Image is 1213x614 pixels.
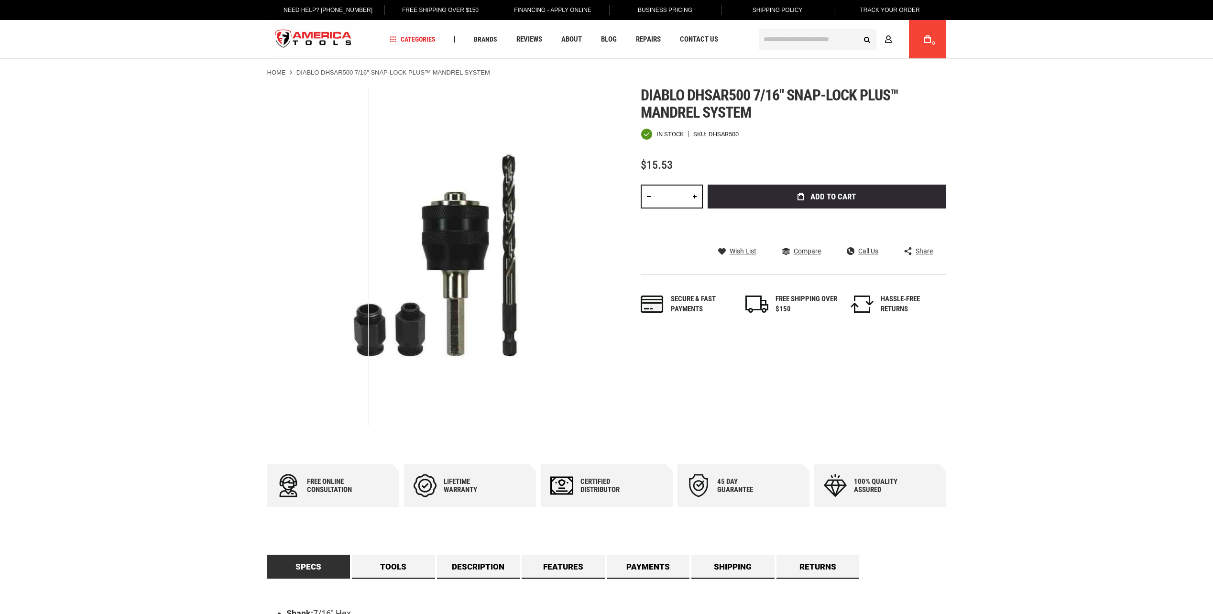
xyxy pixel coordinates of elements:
div: HASSLE-FREE RETURNS [881,294,943,315]
a: Compare [782,247,821,255]
div: Secure & fast payments [671,294,733,315]
div: FREE SHIPPING OVER $150 [776,294,838,315]
span: About [561,36,582,43]
iframe: Secure express checkout frame [706,211,948,239]
a: Brands [470,33,502,46]
span: Blog [601,36,617,43]
div: Certified Distributor [580,478,638,494]
a: Repairs [632,33,665,46]
a: Returns [776,555,860,579]
a: Call Us [847,247,878,255]
button: Search [858,30,876,48]
a: 0 [918,20,937,58]
img: DIABLO DHSAR500 7/16" SNAP-LOCK PLUS™ MANDREL SYSTEM [267,87,607,426]
span: In stock [656,131,684,137]
span: Shipping Policy [753,7,803,13]
span: Diablo dhsar500 7/16" snap-lock plus™ mandrel system [641,86,898,121]
a: Shipping [691,555,775,579]
a: Home [267,68,286,77]
span: Brands [474,36,497,43]
a: About [557,33,586,46]
span: Contact Us [680,36,718,43]
button: Add to Cart [708,185,946,208]
a: Tools [352,555,435,579]
span: 0 [932,41,935,46]
span: Add to Cart [810,193,856,201]
span: Share [916,248,933,254]
a: Payments [607,555,690,579]
a: Wish List [718,247,756,255]
div: Lifetime warranty [444,478,501,494]
a: Features [522,555,605,579]
div: 100% quality assured [854,478,911,494]
a: store logo [267,22,360,57]
a: Description [437,555,520,579]
a: Blog [597,33,621,46]
div: Availability [641,128,684,140]
span: Wish List [730,248,756,254]
img: shipping [745,296,768,313]
img: payments [641,296,664,313]
a: Reviews [512,33,546,46]
div: DHSAR500 [709,131,739,137]
img: returns [851,296,874,313]
div: 45 day Guarantee [717,478,775,494]
span: Categories [390,36,436,43]
img: America Tools [267,22,360,57]
span: Call Us [858,248,878,254]
a: Contact Us [676,33,722,46]
a: Specs [267,555,350,579]
span: Reviews [516,36,542,43]
strong: SKU [693,131,709,137]
strong: DIABLO DHSAR500 7/16" SNAP-LOCK PLUS™ MANDREL SYSTEM [296,69,490,76]
span: $15.53 [641,158,673,172]
a: Categories [385,33,440,46]
span: Repairs [636,36,661,43]
div: Free online consultation [307,478,364,494]
span: Compare [794,248,821,254]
